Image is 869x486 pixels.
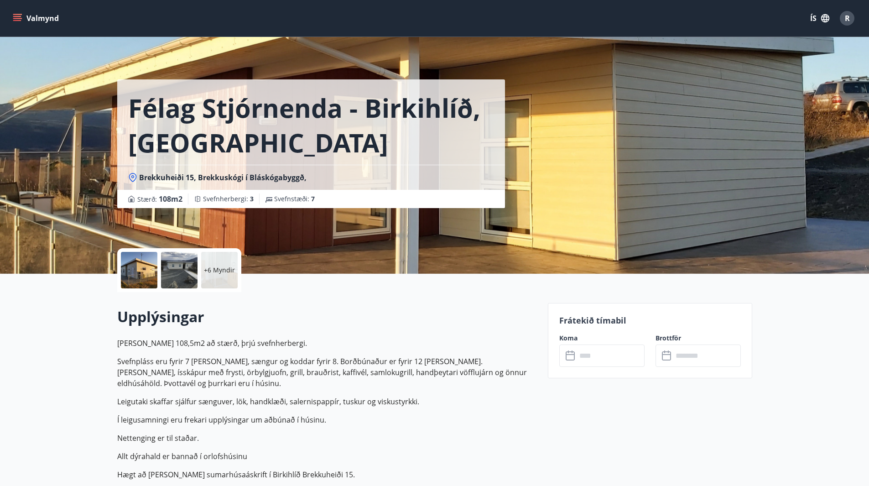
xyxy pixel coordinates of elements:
p: Í leigusamningi eru frekari upplýsingar um aðbúnað í húsinu. [117,414,537,425]
button: menu [11,10,62,26]
button: R [836,7,858,29]
p: Svefnpláss eru fyrir 7 [PERSON_NAME], sængur og koddar fyrir 8. Borðbúnaður er fyrir 12 [PERSON_N... [117,356,537,389]
span: Svefnstæði : [274,194,315,204]
p: Frátekið tímabil [559,314,741,326]
label: Brottför [656,334,741,343]
span: 7 [311,194,315,203]
p: Nettenging er til staðar. [117,433,537,444]
span: 3 [250,194,254,203]
p: Hægt að [PERSON_NAME] sumarhúsaáskrift í Birkihlíð Brekkuheiði 15. [117,469,537,480]
p: [PERSON_NAME] 108,5m2 að stærð, þrjú svefnherbergi. [117,338,537,349]
label: Koma [559,334,645,343]
p: Allt dýrahald er bannað í orlofshúsinu [117,451,537,462]
span: Stærð : [137,193,182,204]
h2: Upplýsingar [117,307,537,327]
p: +6 Myndir [204,266,235,275]
span: 108 m2 [159,194,182,204]
span: Brekkuheiði 15, Brekkuskógi í Bláskógabyggð, [139,172,307,183]
h1: Félag Stjórnenda - Birkihlíð, [GEOGRAPHIC_DATA] [128,90,494,160]
span: R [845,13,850,23]
button: ÍS [805,10,834,26]
p: Leigutaki skaffar sjálfur sænguver, lök, handklæði, salernispappír, tuskur og viskustyrkki. [117,396,537,407]
span: Svefnherbergi : [203,194,254,204]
